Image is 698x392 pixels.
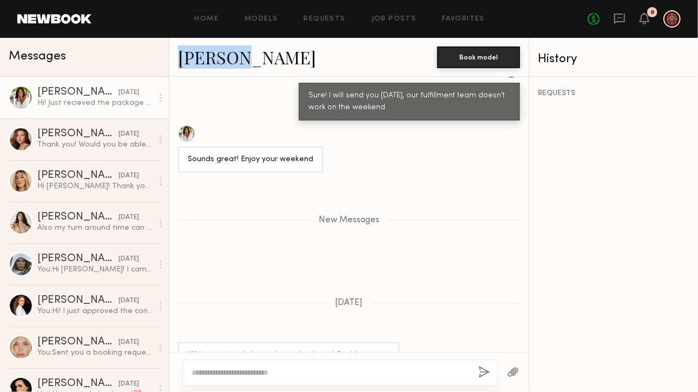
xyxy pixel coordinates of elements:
div: [DATE] [118,212,139,223]
div: Sounds great! Enjoy your weekend [188,154,313,166]
div: Hi [PERSON_NAME]! Thank you so much for reaching out. I’d absolutely love to work with you! My ra... [37,181,153,191]
div: You: Hi! I just approved the content, thank you! [37,306,153,316]
div: Thank you! Would you be able to do $600 For both videos? [37,139,153,150]
div: [PERSON_NAME] [37,212,118,223]
a: Book model [437,52,520,61]
div: Hi! Just recieved the package thank you! Could you please send over the booking request and brief... [188,349,390,387]
a: Favorites [442,16,485,23]
span: New Messages [319,216,379,225]
div: REQUESTS [538,90,689,97]
div: [DATE] [118,129,139,139]
div: [DATE] [118,379,139,389]
div: Hi! Just recieved the package thank you! Could you please send over the booking request and brief... [37,98,153,108]
div: [DATE] [118,88,139,98]
div: [PERSON_NAME] [37,337,118,348]
a: Home [195,16,219,23]
div: [PERSON_NAME] [37,378,118,389]
div: Also my turn around time can be 3 days after receiving product [37,223,153,233]
span: Messages [9,50,66,63]
div: [DATE] [118,254,139,264]
div: [DATE] [118,296,139,306]
div: [DATE] [118,171,139,181]
div: 9 [650,10,654,16]
a: [PERSON_NAME] [178,45,316,69]
div: [PERSON_NAME] [37,170,118,181]
div: You: Sent you a booking request, please accept [37,348,153,358]
button: Book model [437,46,520,68]
div: [PERSON_NAME] [37,87,118,98]
div: You: Hi [PERSON_NAME]! I came across your portfolio and would love to partner with you for our je... [37,264,153,275]
div: Sure! I will send you [DATE], our fulfillment team doesn't work on the weekend [308,90,510,115]
div: [PERSON_NAME] [37,295,118,306]
span: [DATE] [335,298,363,308]
div: [PERSON_NAME] [37,254,118,264]
a: Requests [304,16,346,23]
a: Models [245,16,278,23]
div: [DATE] [118,337,139,348]
a: Job Posts [372,16,417,23]
div: History [538,53,689,65]
div: [PERSON_NAME] [37,129,118,139]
